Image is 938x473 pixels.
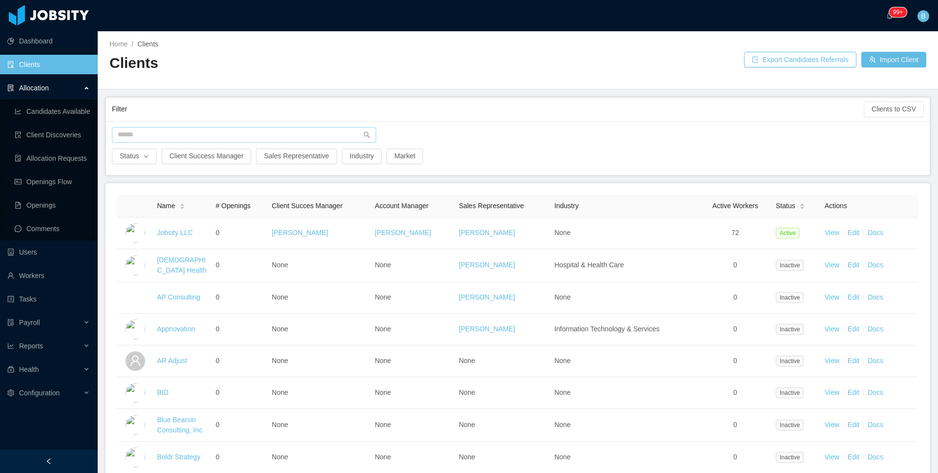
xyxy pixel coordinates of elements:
a: Docs [868,388,883,396]
span: Payroll [19,319,40,326]
a: View [825,229,839,236]
button: Sales Representative [256,149,337,164]
td: 0 [212,217,268,249]
a: [PERSON_NAME] [459,261,515,269]
a: View [825,325,839,333]
a: View [825,388,839,396]
a: View [825,453,839,461]
span: Inactive [776,356,804,366]
a: View [825,261,839,269]
span: Inactive [776,452,804,463]
sup: 245 [889,7,907,17]
a: icon: auditClients [7,55,90,74]
a: [DEMOGRAPHIC_DATA] Health [157,256,206,274]
img: 6a96eda0-fa44-11e7-9f69-c143066b1c39_5a5d5161a4f93-400w.png [126,320,145,339]
a: Edit [848,453,859,461]
a: AP Consulting [157,293,200,301]
a: [PERSON_NAME] [459,325,515,333]
a: [PERSON_NAME] [375,229,431,236]
span: None [375,421,391,429]
a: Edit [848,325,859,333]
i: icon: search [363,131,370,138]
td: 0 [699,345,772,377]
span: None [554,357,571,365]
button: Industry [342,149,382,164]
span: None [272,357,288,365]
span: None [272,293,288,301]
td: 0 [699,409,772,442]
span: Inactive [776,420,804,430]
a: [PERSON_NAME] [459,293,515,301]
a: Docs [868,357,883,365]
a: Boldr Strategy [157,453,200,461]
i: icon: medicine-box [7,366,14,373]
a: Edit [848,293,859,301]
a: icon: messageComments [15,219,90,238]
a: icon: robotUsers [7,242,90,262]
span: Health [19,365,39,373]
i: icon: user [129,355,141,366]
img: 6a98c4f0-fa44-11e7-92f0-8dd2fe54cc72_5a5e2f7bcfdbd-400w.png [126,383,145,403]
span: Inactive [776,324,804,335]
i: icon: caret-down [179,206,185,209]
span: B [921,10,925,22]
span: None [554,453,571,461]
span: None [375,453,391,461]
a: Edit [848,261,859,269]
i: icon: caret-up [799,202,805,205]
a: icon: idcardOpenings Flow [15,172,90,192]
span: Configuration [19,389,60,397]
td: 0 [699,249,772,282]
a: Home [109,40,128,48]
a: icon: file-doneAllocation Requests [15,149,90,168]
span: Inactive [776,292,804,303]
a: icon: profileTasks [7,289,90,309]
a: Edit [848,388,859,396]
td: 0 [699,314,772,345]
span: Actions [825,202,847,210]
div: Sort [799,202,805,209]
span: Hospital & Health Care [554,261,624,269]
i: icon: bell [886,12,893,19]
td: 0 [212,377,268,409]
a: View [825,357,839,365]
a: [PERSON_NAME] [459,229,515,236]
a: icon: userWorkers [7,266,90,285]
span: Clients [137,40,158,48]
button: icon: usergroup-addImport Client [861,52,926,67]
span: None [272,261,288,269]
i: icon: setting [7,389,14,396]
span: Sales Representative [459,202,524,210]
a: Docs [868,261,883,269]
a: icon: line-chartCandidates Available [15,102,90,121]
a: Jobsity LLC [157,229,192,236]
a: Docs [868,293,883,301]
span: None [272,453,288,461]
span: Active Workers [712,202,758,210]
span: None [375,325,391,333]
span: Allocation [19,84,49,92]
div: Filter [112,100,864,118]
a: AR Adjust [157,357,187,365]
i: icon: caret-up [179,202,185,205]
span: None [554,421,571,429]
span: Active [776,228,800,238]
i: icon: line-chart [7,343,14,349]
a: icon: pie-chartDashboard [7,31,90,51]
span: None [459,421,475,429]
a: icon: file-textOpenings [15,195,90,215]
span: / [131,40,133,48]
span: None [375,357,391,365]
a: icon: file-searchClient Discoveries [15,125,90,145]
a: [PERSON_NAME] [272,229,328,236]
td: 72 [699,217,772,249]
a: Docs [868,421,883,429]
a: Docs [868,453,883,461]
td: 0 [212,345,268,377]
a: View [825,293,839,301]
button: Market [386,149,423,164]
span: None [272,421,288,429]
img: dc41d540-fa30-11e7-b498-73b80f01daf1_657caab8ac997-400w.png [126,223,145,243]
i: icon: file-protect [7,319,14,326]
span: None [554,229,571,236]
